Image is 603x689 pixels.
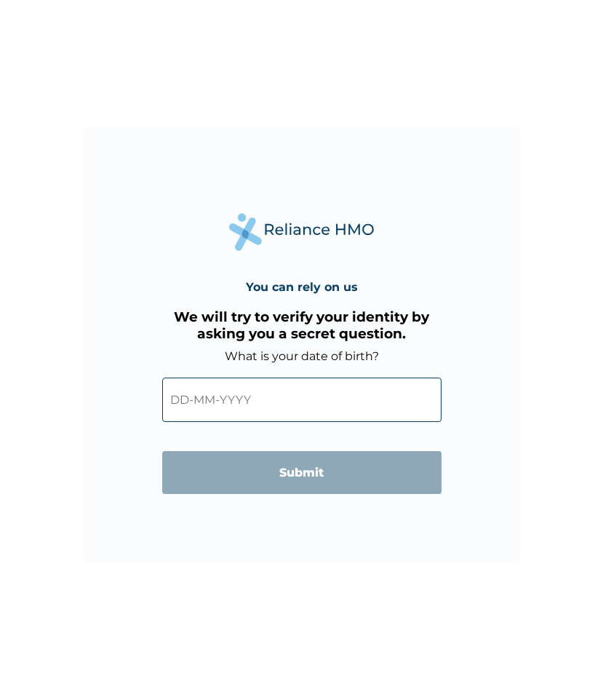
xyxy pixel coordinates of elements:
[162,308,442,342] h3: We will try to verify your identity by asking you a secret question.
[246,280,358,294] h4: You can rely on us
[225,349,379,363] label: What is your date of birth?
[162,451,442,494] input: Submit
[162,378,442,422] input: DD-MM-YYYY
[229,213,375,250] img: Reliance Health's Logo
